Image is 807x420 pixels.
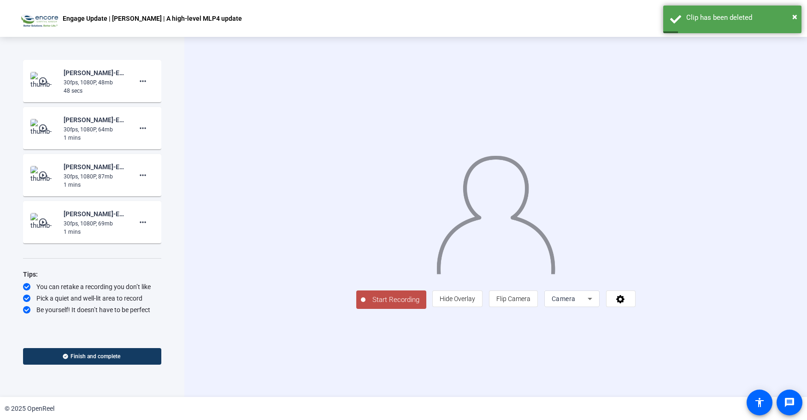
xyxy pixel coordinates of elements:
[64,78,125,87] div: 30fps, 1080P, 48mb
[496,295,530,302] span: Flip Camera
[30,119,58,137] img: thumb-nail
[18,9,58,28] img: OpenReel logo
[792,10,797,24] button: Close
[64,228,125,236] div: 1 mins
[489,290,538,307] button: Flip Camera
[64,219,125,228] div: 30fps, 1080P, 69mb
[64,87,125,95] div: 48 secs
[30,72,58,90] img: thumb-nail
[137,123,148,134] mat-icon: more_horiz
[38,171,49,180] mat-icon: play_circle_outline
[71,353,120,360] span: Finish and complete
[754,397,765,408] mat-icon: accessibility
[38,124,49,133] mat-icon: play_circle_outline
[23,269,161,280] div: Tips:
[64,125,125,134] div: 30fps, 1080P, 64mb
[435,148,556,274] img: overlay
[137,76,148,87] mat-icon: more_horiz
[23,294,161,303] div: Pick a quiet and well-lit area to record
[38,218,49,227] mat-icon: play_circle_outline
[64,134,125,142] div: 1 mins
[552,295,576,302] span: Camera
[23,348,161,365] button: Finish and complete
[64,181,125,189] div: 1 mins
[356,290,426,309] button: Start Recording
[137,170,148,181] mat-icon: more_horiz
[64,161,125,172] div: [PERSON_NAME]-Engage Update - [PERSON_NAME] - A high-level MLP-Engage Update - [PERSON_NAME] - A ...
[686,12,795,23] div: Clip has been deleted
[23,305,161,314] div: Be yourself! It doesn’t have to be perfect
[792,11,797,22] span: ×
[365,295,426,305] span: Start Recording
[440,295,475,302] span: Hide Overlay
[30,166,58,184] img: thumb-nail
[23,282,161,291] div: You can retake a recording you don’t like
[64,172,125,181] div: 30fps, 1080P, 87mb
[432,290,483,307] button: Hide Overlay
[784,397,795,408] mat-icon: message
[38,77,49,86] mat-icon: play_circle_outline
[30,213,58,231] img: thumb-nail
[63,13,242,24] p: Engage Update | [PERSON_NAME] | A high-level MLP4 update
[137,217,148,228] mat-icon: more_horiz
[64,114,125,125] div: [PERSON_NAME]-Engage Update - [PERSON_NAME] - A high-level MLP-Engage Update - [PERSON_NAME] - A ...
[5,404,54,414] div: © 2025 OpenReel
[64,67,125,78] div: [PERSON_NAME]-Engage Update - [PERSON_NAME] - A high-level MLP-Engage Update - [PERSON_NAME] - A ...
[64,208,125,219] div: [PERSON_NAME]-Engage Update - [PERSON_NAME] - A high-level MLP-Engage Update - [PERSON_NAME] - A ...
